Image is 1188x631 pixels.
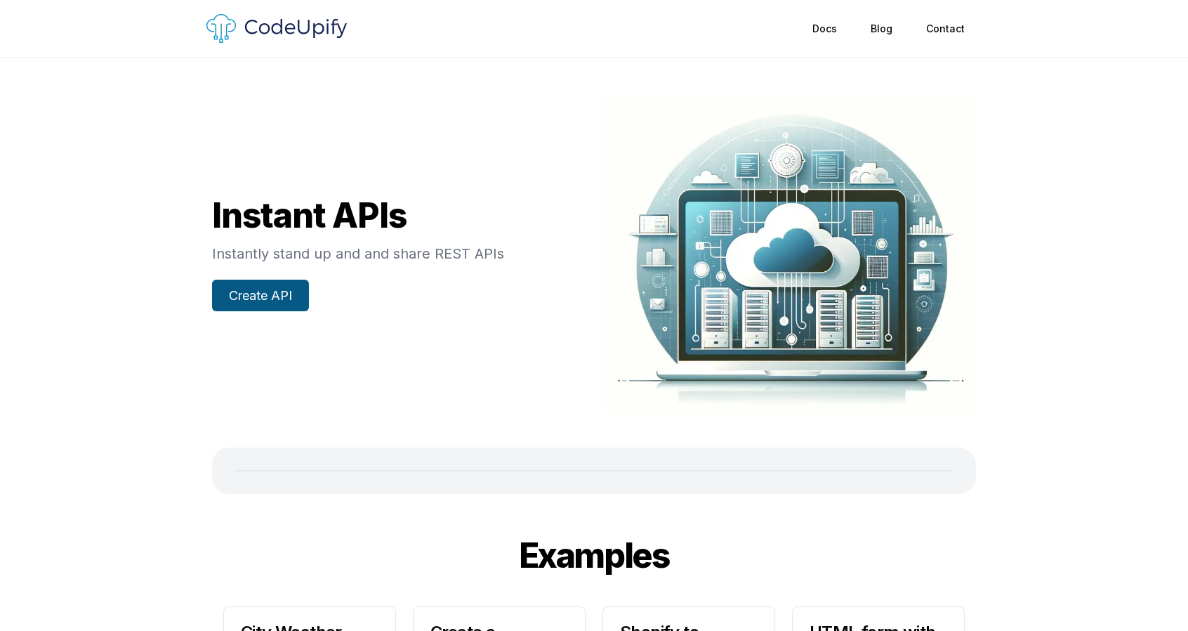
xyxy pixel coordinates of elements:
[909,16,982,41] a: Contact
[212,280,309,311] a: Create API
[212,244,583,264] p: Instantly stand up and and share REST APIs
[358,539,830,573] div: Examples
[212,199,583,233] div: Instant APIs
[796,16,854,41] a: Docs
[206,14,347,43] img: Logo
[605,97,976,414] img: Hero illustrator
[854,16,909,41] a: Blog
